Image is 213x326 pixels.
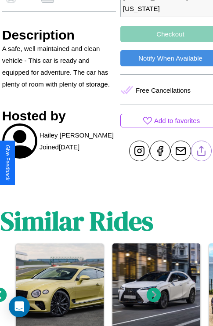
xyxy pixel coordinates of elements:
h3: Hosted by [2,109,116,123]
h1: Similar Rides [0,203,153,239]
div: Give Feedback [4,145,11,181]
div: Open Intercom Messenger [9,296,30,317]
p: Hailey [PERSON_NAME] [40,129,114,141]
p: A safe, well maintained and clean vehicle - This car is ready and equipped for adventure. The car... [2,43,116,90]
p: Add to favorites [154,115,200,127]
p: Joined [DATE] [40,141,79,153]
h3: Description [2,28,116,43]
p: Free Cancellations [136,84,191,96]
